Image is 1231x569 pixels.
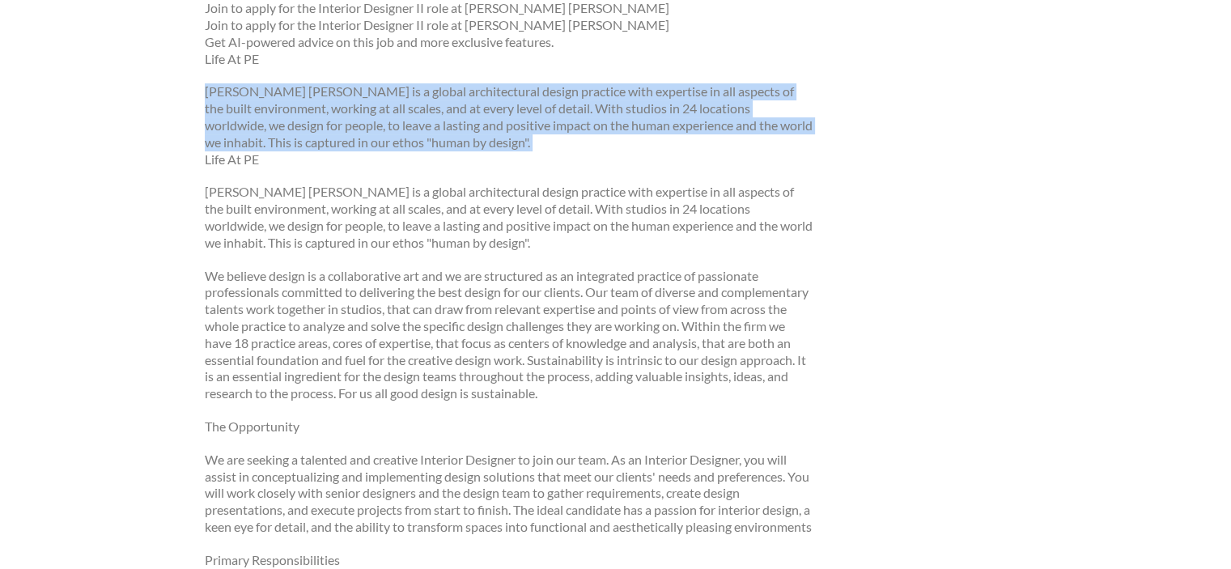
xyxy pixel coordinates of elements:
[205,268,814,402] p: We believe design is a collaborative art and we are structured as an integrated practice of passi...
[205,418,814,435] p: The Opportunity
[205,452,814,536] p: We are seeking a talented and creative Interior Designer to join our team. As an Interior Designe...
[205,552,814,569] p: Primary Responsibilities
[205,184,814,251] p: [PERSON_NAME] [PERSON_NAME] is a global architectural design practice with expertise in all aspec...
[205,83,814,168] p: [PERSON_NAME] [PERSON_NAME] is a global architectural design practice with expertise in all aspec...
